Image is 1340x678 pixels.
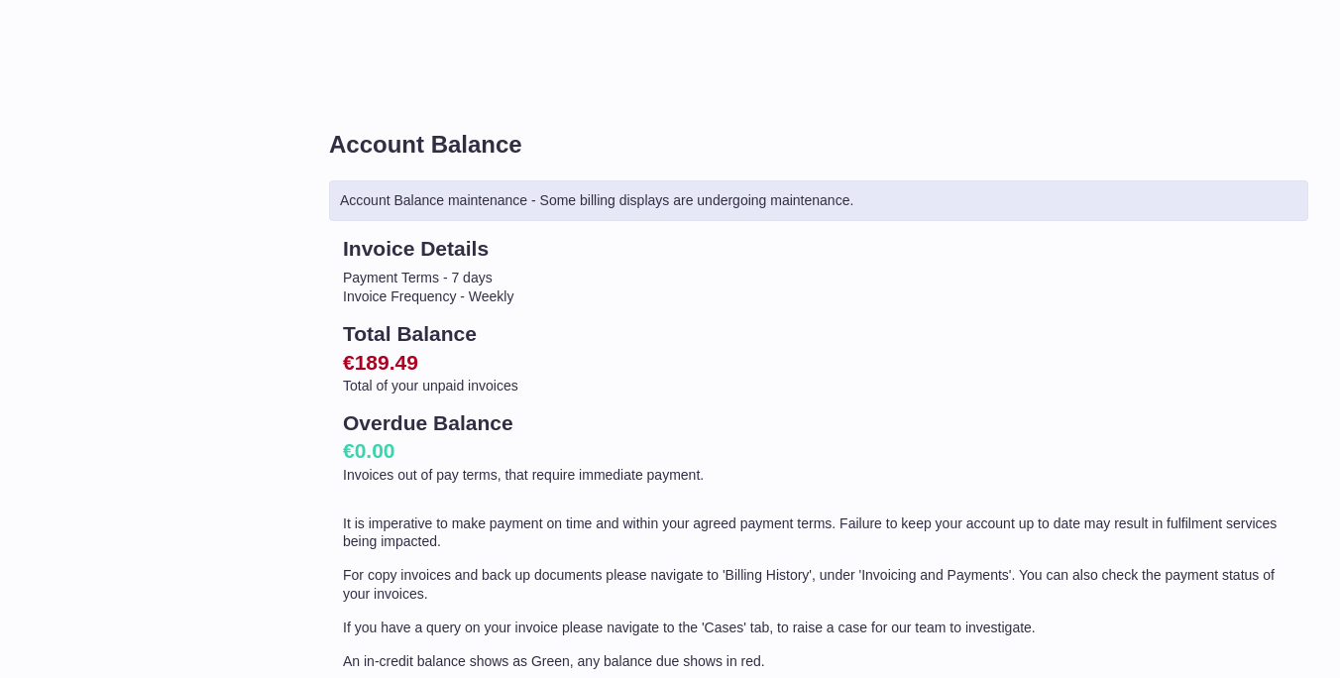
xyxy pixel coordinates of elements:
h2: €189.49 [343,349,1286,377]
p: For copy invoices and back up documents please navigate to 'Billing History', under 'Invoicing an... [343,566,1286,604]
p: Total of your unpaid invoices [343,377,1286,395]
li: Payment Terms - 7 days [343,269,1286,287]
p: Invoices out of pay terms, that require immediate payment. [343,466,1286,485]
h2: Invoice Details [343,235,1286,263]
p: An in-credit balance shows as Green, any balance due shows in red. [343,652,1286,671]
h2: Total Balance [343,320,1286,348]
p: If you have a query on your invoice please navigate to the 'Cases' tab, to raise a case for our t... [343,619,1286,637]
div: Account Balance maintenance - Some billing displays are undergoing maintenance. [329,180,1308,221]
h2: Overdue Balance [343,409,1286,437]
h2: €0.00 [343,437,1286,465]
h1: Account Balance [329,129,1308,161]
p: It is imperative to make payment on time and within your agreed payment terms. Failure to keep yo... [343,514,1286,552]
li: Invoice Frequency - Weekly [343,287,1286,306]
